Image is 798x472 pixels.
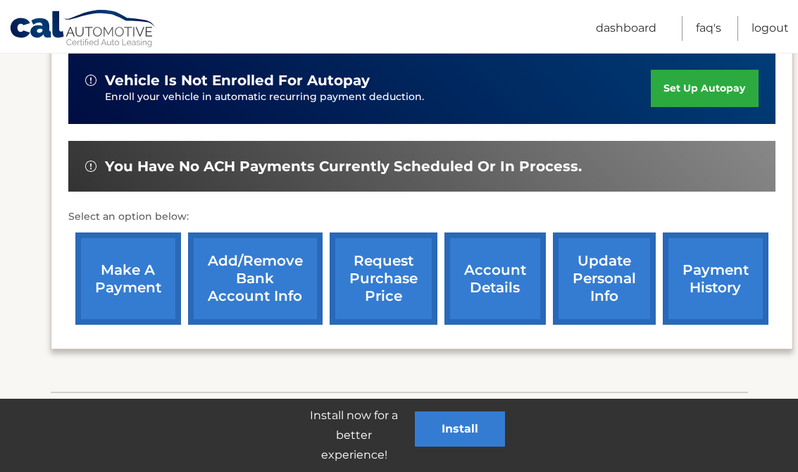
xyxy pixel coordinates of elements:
[444,232,546,325] a: account details
[188,232,323,325] a: Add/Remove bank account info
[9,9,157,50] a: Cal Automotive
[752,16,789,41] a: Logout
[696,16,721,41] a: FAQ's
[105,89,652,105] p: Enroll your vehicle in automatic recurring payment deduction.
[60,398,739,443] p: If you need assistance, please contact us at: or email us at
[651,70,758,107] a: set up autopay
[85,75,96,86] img: alert-white.svg
[663,232,768,325] a: payment history
[596,16,656,41] a: Dashboard
[330,232,437,325] a: request purchase price
[75,232,181,325] a: make a payment
[105,72,370,89] span: vehicle is not enrolled for autopay
[294,406,415,465] p: Install now for a better experience!
[553,232,656,325] a: update personal info
[415,411,505,447] button: Install
[105,158,582,175] span: You have no ACH payments currently scheduled or in process.
[68,209,775,225] p: Select an option below:
[85,161,96,172] img: alert-white.svg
